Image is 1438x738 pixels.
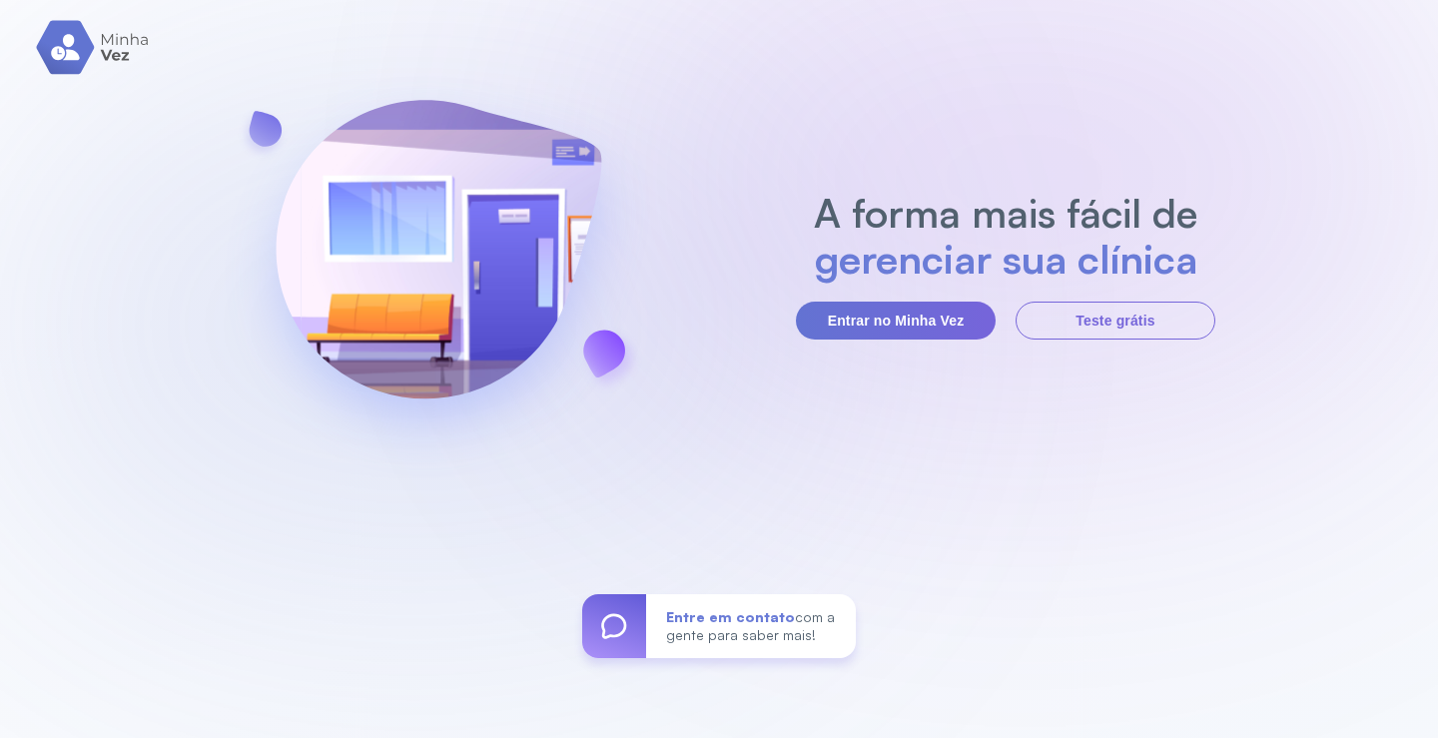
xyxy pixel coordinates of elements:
[804,190,1208,236] h2: A forma mais fácil de
[646,594,856,658] div: com a gente para saber mais!
[666,608,795,625] span: Entre em contato
[582,594,856,658] a: Entre em contatocom a gente para saber mais!
[36,20,151,75] img: logo.svg
[1016,302,1215,340] button: Teste grátis
[804,236,1208,282] h2: gerenciar sua clínica
[223,47,654,481] img: banner-login.svg
[796,302,996,340] button: Entrar no Minha Vez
